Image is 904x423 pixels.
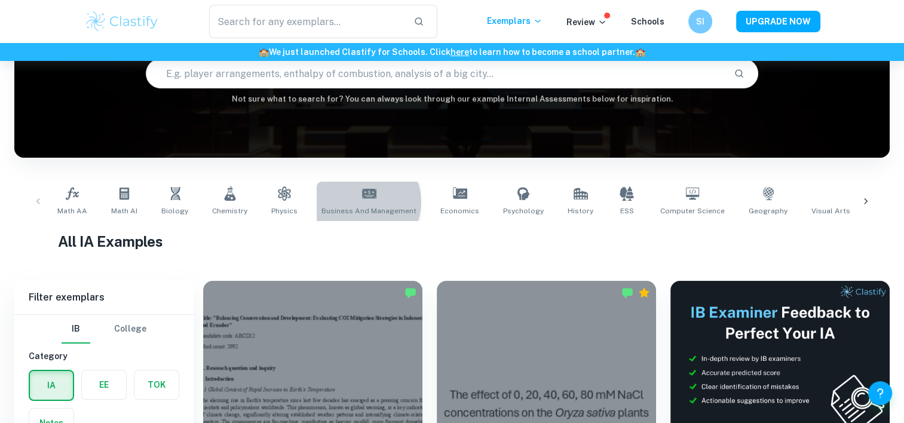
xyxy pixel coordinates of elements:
[62,315,90,344] button: IB
[57,206,87,216] span: Math AA
[868,381,892,405] button: Help and Feedback
[212,206,247,216] span: Chemistry
[736,11,820,32] button: UPGRADE NOW
[693,15,707,28] h6: SI
[660,206,725,216] span: Computer Science
[134,370,179,399] button: TOK
[62,315,146,344] div: Filter type choice
[568,206,593,216] span: History
[635,47,645,57] span: 🏫
[114,315,146,344] button: College
[271,206,298,216] span: Physics
[30,371,73,400] button: IA
[84,10,160,33] img: Clastify logo
[146,57,725,90] input: E.g. player arrangements, enthalpy of combustion, analysis of a big city...
[58,231,846,252] h1: All IA Examples
[729,63,749,84] button: Search
[451,47,469,57] a: here
[631,17,664,26] a: Schools
[621,287,633,299] img: Marked
[2,45,902,59] h6: We just launched Clastify for Schools. Click to learn how to become a school partner.
[14,93,890,105] h6: Not sure what to search for? You can always look through our example Internal Assessments below f...
[566,16,607,29] p: Review
[440,206,479,216] span: Economics
[29,350,179,363] h6: Category
[82,370,126,399] button: EE
[638,287,650,299] div: Premium
[688,10,712,33] button: SI
[111,206,137,216] span: Math AI
[487,14,543,27] p: Exemplars
[404,287,416,299] img: Marked
[321,206,416,216] span: Business and Management
[749,206,787,216] span: Geography
[503,206,544,216] span: Psychology
[14,281,194,314] h6: Filter exemplars
[259,47,269,57] span: 🏫
[209,5,404,38] input: Search for any exemplars...
[620,206,634,216] span: ESS
[161,206,188,216] span: Biology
